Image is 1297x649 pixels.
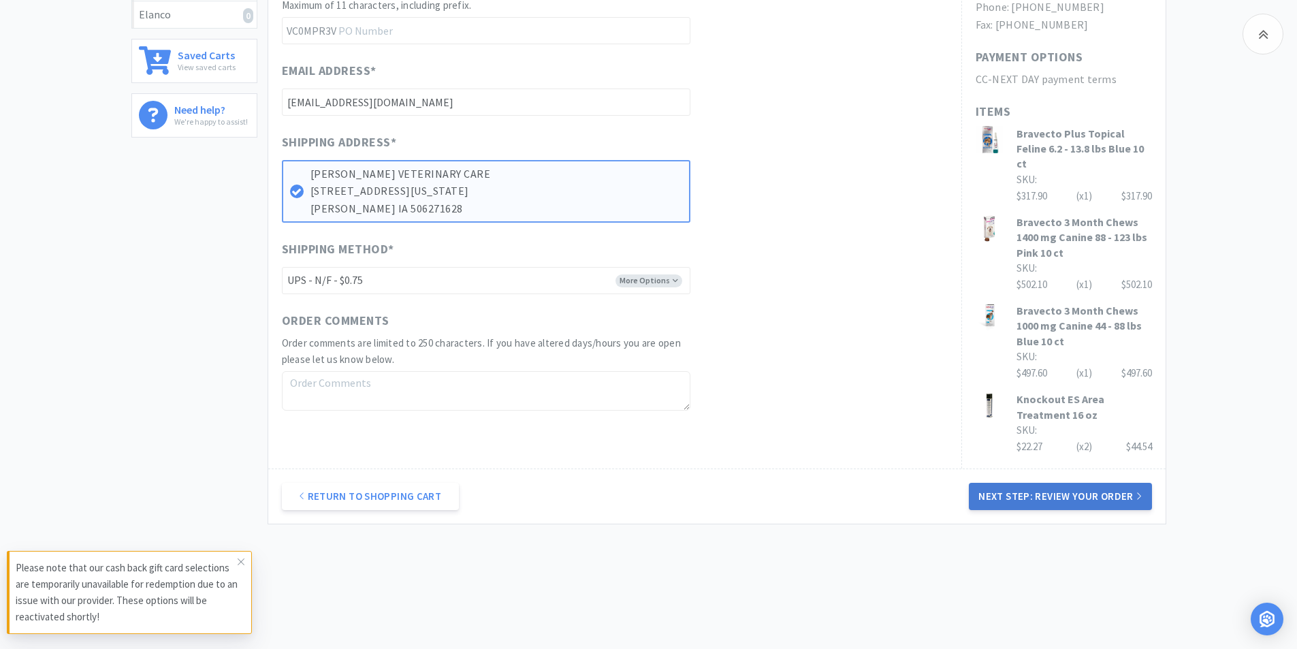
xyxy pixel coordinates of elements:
[1016,173,1037,186] span: SKU:
[1016,365,1152,381] div: $497.60
[976,71,1152,89] h2: CC-NEXT DAY payment terms
[243,8,253,23] i: 0
[310,183,682,200] p: [STREET_ADDRESS][US_STATE]
[1016,215,1152,260] h3: Bravecto 3 Month Chews 1400 mg Canine 88 - 123 lbs Pink 10 ct
[1016,276,1152,293] div: $502.10
[969,483,1151,510] button: Next Step: Review Your Order
[282,240,394,259] span: Shipping Method *
[178,61,236,74] p: View saved carts
[1121,365,1152,381] div: $497.60
[1016,262,1037,274] span: SKU:
[178,46,236,61] h6: Saved Carts
[282,483,459,510] a: Return to Shopping Cart
[1076,439,1092,455] div: (x 2 )
[1016,188,1152,204] div: $317.90
[282,61,377,81] span: Email Address *
[1121,188,1152,204] div: $317.90
[1016,424,1037,437] span: SKU:
[1016,439,1152,455] div: $22.27
[282,133,397,153] span: Shipping Address *
[310,165,682,183] p: [PERSON_NAME] VETERINARY CARE
[976,392,1003,419] img: 2b86d13baf0e4334b6740c632fe4bd34_117174.jpeg
[1016,392,1152,422] h3: Knockout ES Area Treatment 16 oz
[1016,126,1152,172] h3: Bravecto Plus Topical Feline 6.2 - 13.8 lbs Blue 10 ct
[1016,350,1037,363] span: SKU:
[139,6,250,24] div: Elanco
[282,17,690,44] input: PO Number
[1016,303,1152,349] h3: Bravecto 3 Month Chews 1000 mg Canine 44 - 88 lbs Blue 10 ct
[976,16,1152,34] h2: Fax: [PHONE_NUMBER]
[282,336,681,366] span: Order comments are limited to 250 characters. If you have altered days/hours you are open please ...
[976,48,1083,67] h1: Payment Options
[132,1,257,29] a: Elanco0
[131,39,257,83] a: Saved CartsView saved carts
[976,303,1003,330] img: d92b265c15f149e7b2f1a09b6a4dca7e_117132.jpeg
[282,18,339,44] span: VC0MPR3V
[1076,188,1092,204] div: (x 1 )
[1121,276,1152,293] div: $502.10
[174,101,248,115] h6: Need help?
[1076,276,1092,293] div: (x 1 )
[174,115,248,128] p: We're happy to assist!
[282,89,690,116] input: Email Address
[1251,603,1283,635] div: Open Intercom Messenger
[310,200,682,218] p: [PERSON_NAME] IA 506271628
[976,102,1152,122] h1: Items
[1126,439,1152,455] div: $44.54
[282,311,389,331] span: Order Comments
[1076,365,1092,381] div: (x 1 )
[976,215,1003,242] img: 4d2d1fbef7f544d4b9ed64120dec0aef_117134.jpeg
[976,126,1003,153] img: 528620bb0b1a44a285808ca9b77c4e62_784324.jpeg
[16,560,238,625] p: Please note that our cash back gift card selections are temporarily unavailable for redemption du...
